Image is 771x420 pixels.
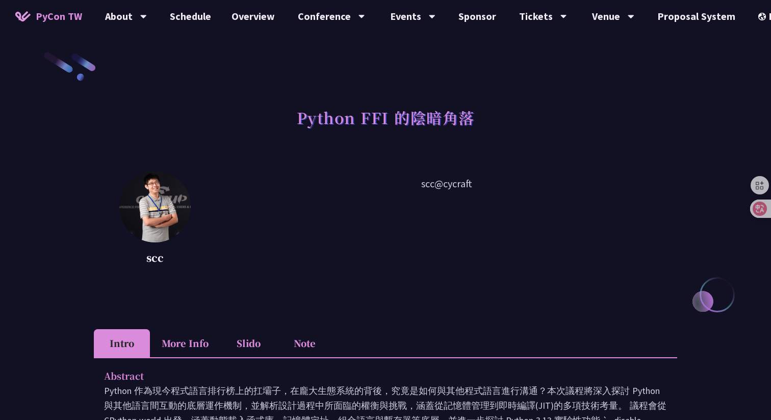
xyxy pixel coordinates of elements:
img: Home icon of PyCon TW 2025 [15,11,31,21]
li: Intro [94,329,150,357]
li: Slido [220,329,276,357]
p: scc [119,250,191,265]
h1: Python FFI 的陰暗角落 [297,102,475,133]
span: PyCon TW [36,9,82,24]
img: Locale Icon [758,13,768,20]
a: PyCon TW [5,4,92,29]
img: scc [119,171,191,242]
li: Note [276,329,332,357]
p: Abstract [104,368,647,383]
li: More Info [150,329,220,357]
p: scc@cycraft [216,176,677,268]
